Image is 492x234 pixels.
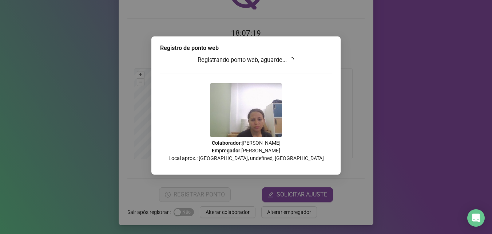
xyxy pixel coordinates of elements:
[212,148,240,153] strong: Empregador
[160,55,332,65] h3: Registrando ponto web, aguarde...
[288,57,294,63] span: loading
[160,139,332,162] p: : [PERSON_NAME] : [PERSON_NAME] Local aprox.: [GEOGRAPHIC_DATA], undefined, [GEOGRAPHIC_DATA]
[212,140,241,146] strong: Colaborador
[160,44,332,52] div: Registro de ponto web
[210,83,282,137] img: Z
[467,209,485,227] div: Open Intercom Messenger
